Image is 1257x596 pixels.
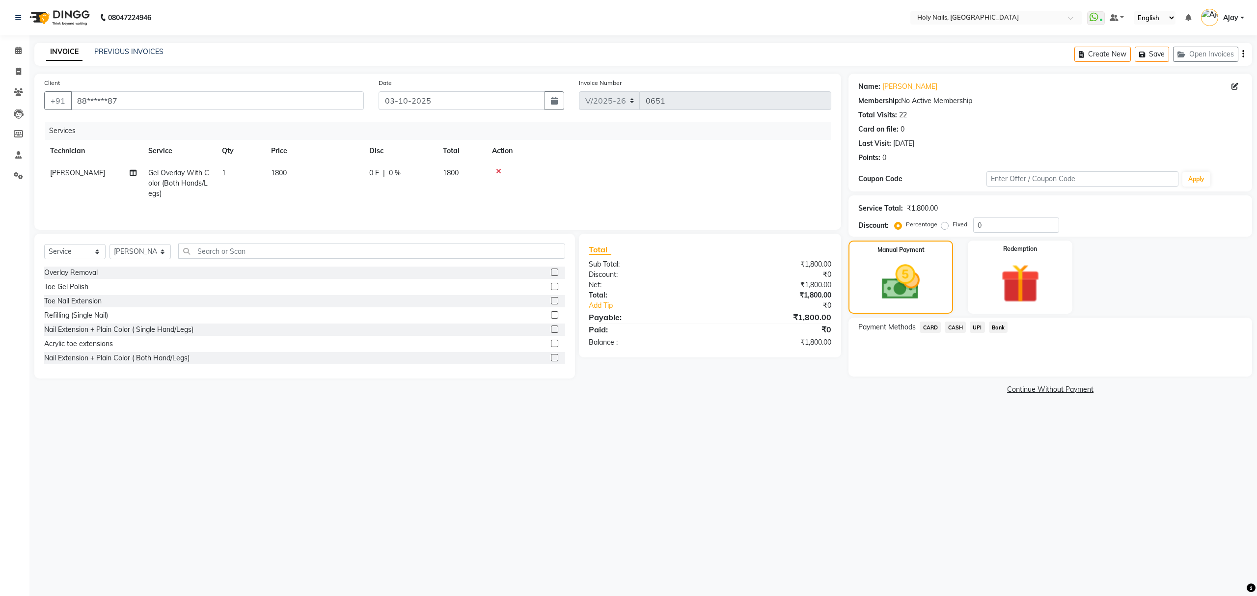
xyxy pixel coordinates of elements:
[710,270,839,280] div: ₹0
[850,384,1250,395] a: Continue Without Payment
[44,339,113,349] div: Acrylic toe extensions
[1201,9,1218,26] img: Ajay
[25,4,92,31] img: logo
[50,168,105,177] span: [PERSON_NAME]
[710,280,839,290] div: ₹1,800.00
[710,311,839,323] div: ₹1,800.00
[178,244,565,259] input: Search or Scan
[858,110,897,120] div: Total Visits:
[732,300,839,311] div: ₹0
[901,124,904,135] div: 0
[986,171,1178,187] input: Enter Offer / Coupon Code
[882,153,886,163] div: 0
[581,300,732,311] a: Add Tip
[148,168,209,198] span: Gel Overlay With Color (Both Hands/Legs)
[710,259,839,270] div: ₹1,800.00
[71,91,364,110] input: Search by Name/Mobile/Email/Code
[581,280,710,290] div: Net:
[265,140,363,162] th: Price
[1223,13,1238,23] span: Ajay
[44,282,88,292] div: Toe Gel Polish
[581,270,710,280] div: Discount:
[1135,47,1169,62] button: Save
[953,220,967,229] label: Fixed
[1003,244,1037,253] label: Redemption
[44,268,98,278] div: Overlay Removal
[710,324,839,335] div: ₹0
[486,140,831,162] th: Action
[389,168,401,178] span: 0 %
[882,81,937,92] a: [PERSON_NAME]
[94,47,164,56] a: PREVIOUS INVOICES
[710,290,839,300] div: ₹1,800.00
[369,168,379,178] span: 0 F
[907,203,938,214] div: ₹1,800.00
[893,138,914,149] div: [DATE]
[1182,172,1210,187] button: Apply
[44,310,108,321] div: Refilling (Single Nail)
[44,353,190,363] div: Nail Extension + Plain Color ( Both Hand/Legs)
[44,296,102,306] div: Toe Nail Extension
[858,153,880,163] div: Points:
[216,140,265,162] th: Qty
[108,4,151,31] b: 08047224946
[710,337,839,348] div: ₹1,800.00
[271,168,287,177] span: 1800
[581,324,710,335] div: Paid:
[858,220,889,231] div: Discount:
[945,322,966,333] span: CASH
[383,168,385,178] span: |
[858,322,916,332] span: Payment Methods
[906,220,937,229] label: Percentage
[989,322,1008,333] span: Bank
[579,79,622,87] label: Invoice Number
[858,96,901,106] div: Membership:
[222,168,226,177] span: 1
[437,140,486,162] th: Total
[899,110,907,120] div: 22
[870,260,932,304] img: _cash.svg
[44,79,60,87] label: Client
[581,337,710,348] div: Balance :
[858,81,880,92] div: Name:
[970,322,985,333] span: UPI
[589,244,611,255] span: Total
[142,140,216,162] th: Service
[46,43,82,61] a: INVOICE
[988,259,1052,308] img: _gift.svg
[581,290,710,300] div: Total:
[44,140,142,162] th: Technician
[581,311,710,323] div: Payable:
[877,245,925,254] label: Manual Payment
[1074,47,1131,62] button: Create New
[858,203,903,214] div: Service Total:
[1173,47,1238,62] button: Open Invoices
[858,138,891,149] div: Last Visit:
[363,140,437,162] th: Disc
[44,325,193,335] div: Nail Extension + Plain Color ( Single Hand/Legs)
[44,91,72,110] button: +91
[581,259,710,270] div: Sub Total:
[379,79,392,87] label: Date
[858,174,986,184] div: Coupon Code
[858,96,1242,106] div: No Active Membership
[858,124,899,135] div: Card on file:
[45,122,839,140] div: Services
[920,322,941,333] span: CARD
[443,168,459,177] span: 1800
